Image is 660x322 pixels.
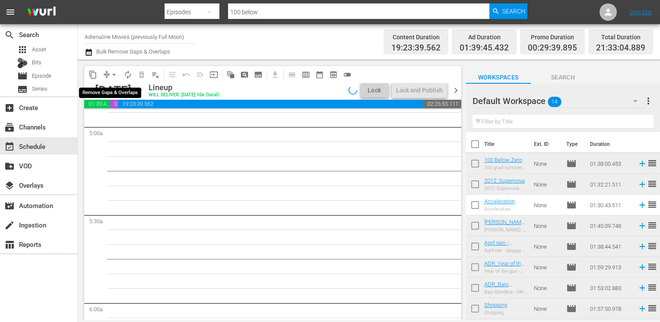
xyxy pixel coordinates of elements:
span: pageview_outlined [240,70,249,79]
td: 01:38:44.541 [587,236,634,257]
a: 2012: Supernova [484,177,525,184]
span: Fill episodes with ad slates [193,68,207,82]
span: Create Search Block [238,68,251,82]
div: Promo Duration [528,31,577,43]
span: preview_outlined [329,70,338,79]
div: 2012: Supernova [484,186,525,191]
span: Workspaces [466,72,531,83]
td: None [530,278,563,298]
th: Duration [585,132,637,156]
a: April rain - pioggia di proiettili [484,240,512,259]
span: reorder [647,262,657,272]
td: None [530,195,563,215]
a: 100 Below Zero [484,157,522,163]
div: April rain - pioggia di proiettili [484,248,527,253]
span: Series [32,85,48,93]
span: Reports [4,240,15,250]
span: menu [5,7,16,17]
span: autorenew_outlined [124,70,132,79]
span: Episode [566,303,577,314]
button: more_vert [643,91,654,111]
span: 21:33:04.889 [596,43,645,53]
a: Sign Out [629,9,652,16]
span: reorder [647,220,657,230]
a: [PERSON_NAME] - Missione ad [GEOGRAPHIC_DATA] [484,219,526,245]
span: Search [531,72,596,83]
span: Refresh All Search Blocks [221,66,238,83]
span: Clear Lineup [149,68,162,82]
span: Week Calendar View [299,68,313,82]
th: Ext. ID [529,132,561,156]
span: Download as CSV [265,66,282,83]
td: 01:59:29.913 [587,257,634,278]
th: Title [484,132,529,156]
span: search [4,30,15,40]
span: calendar_view_week_outlined [301,70,310,79]
span: Overlays [4,180,15,191]
span: Automation [4,201,15,211]
span: Episode [566,158,577,169]
span: Customize Events [162,66,179,83]
svg: Add to Schedule [638,304,647,313]
span: reorder [647,241,657,251]
div: [DATE] [95,83,131,98]
span: Episode [566,200,577,210]
span: Create Series Block [251,68,265,82]
div: Year of the gun - l'anno del terrore [484,268,527,274]
span: date_range_outlined [315,70,324,79]
span: Lock [364,86,385,95]
span: 00:29:39.895 [528,43,577,53]
span: 00:29:39.895 [110,100,118,108]
span: more_vert [643,96,654,106]
div: Shopping [484,310,507,316]
div: Lock and Publish [396,82,443,98]
span: Episode [566,241,577,252]
svg: Add to Schedule [638,221,647,230]
svg: Add to Schedule [638,180,647,189]
span: chevron_left [84,85,95,96]
span: 01:39:45.432 [460,43,509,53]
span: reorder [647,199,657,210]
span: Bits [32,58,41,67]
svg: Add to Schedule [638,262,647,272]
span: toggle_off [343,70,352,79]
span: Ingestion [4,220,15,230]
span: Schedule [4,142,15,152]
td: None [530,257,563,278]
span: Episode [566,283,577,293]
div: Acceleration [484,206,515,212]
div: Bits [17,58,28,68]
img: ans4CAIJ8jUAAAAAAAAAAAAAAAAAAAAAAAAgQb4GAAAAAAAAAAAAAAAAAAAAAAAAJMjXAAAAAAAAAAAAAAAAAAAAAAAAgAT5G... [21,2,62,22]
td: None [530,153,563,174]
span: reorder [647,303,657,313]
span: Day Calendar View [282,66,299,83]
span: content_copy [89,70,97,79]
a: ADR_Year of the gun - l'anno del terrore [484,260,524,280]
span: 02:26:55.111 [423,100,461,108]
svg: Add to Schedule [638,200,647,210]
span: compress [102,70,111,79]
td: 01:45:09.748 [587,215,634,236]
svg: Add to Schedule [638,283,647,293]
span: Search [502,3,525,19]
span: 01:39:45.432 [84,100,110,108]
span: playlist_remove_outlined [151,70,160,79]
span: Episode [32,72,51,80]
span: reorder [647,282,657,293]
td: None [530,298,563,319]
span: 14 [548,93,562,111]
span: 19:23:39.562 [391,43,441,53]
a: Shopping [484,302,507,308]
span: VOD [4,161,15,171]
a: Acceleration [484,198,515,205]
td: 01:38:00.453 [587,153,634,174]
span: Asset [17,44,28,55]
span: Bulk Remove Gaps & Overlaps [95,48,170,55]
span: Episode [566,179,577,189]
a: ADR_Bajo Bandera - Oltre la Giustizia [484,281,526,300]
span: Month Calendar View [313,68,327,82]
div: Lineup [149,83,219,92]
span: Asset [32,45,46,54]
button: Lock and Publish [392,82,447,98]
svg: Add to Schedule [638,242,647,251]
